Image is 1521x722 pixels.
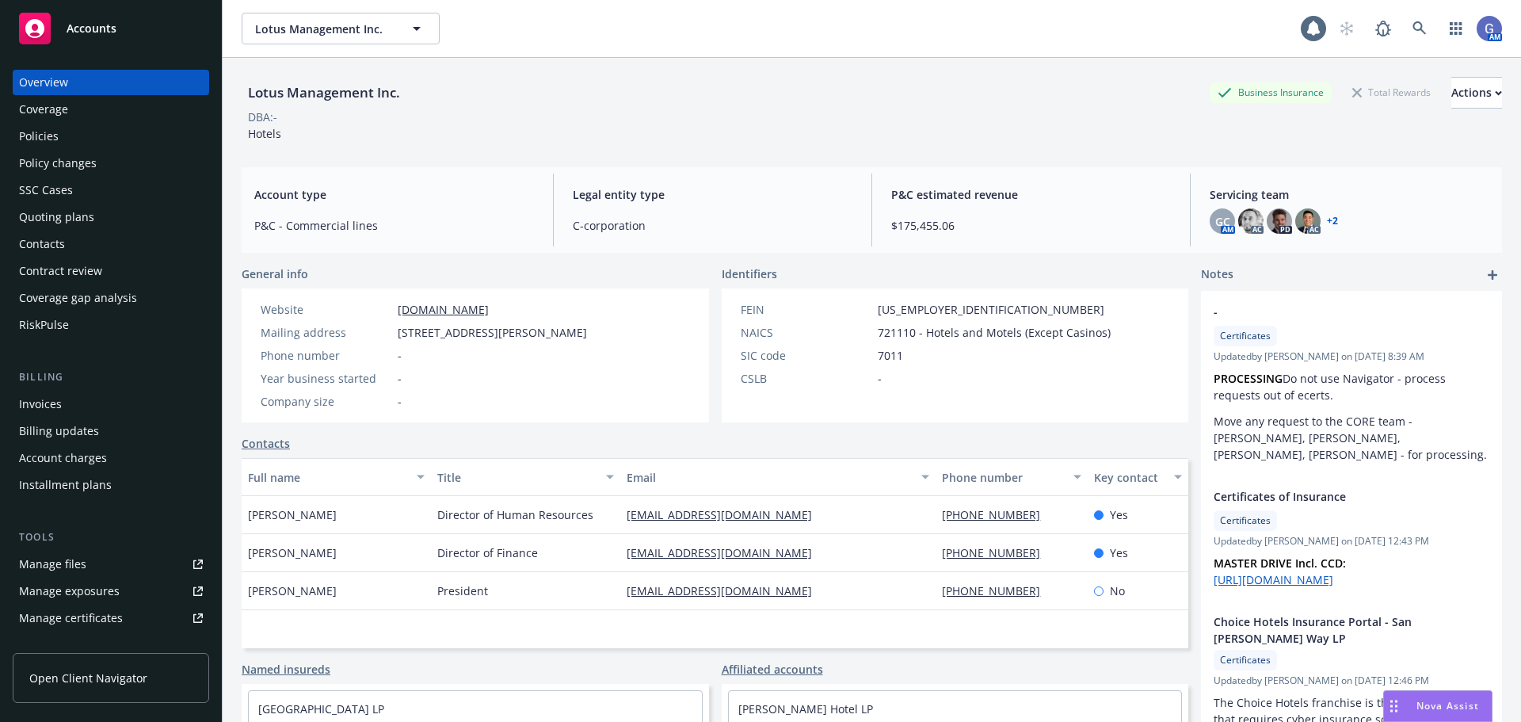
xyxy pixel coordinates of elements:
[878,301,1104,318] span: [US_EMPLOYER_IDENTIFICATION_NUMBER]
[1483,265,1502,285] a: add
[254,217,534,234] span: P&C - Commercial lines
[248,583,337,599] span: [PERSON_NAME]
[1110,544,1128,561] span: Yes
[13,285,209,311] a: Coverage gap analysis
[19,418,99,444] div: Billing updates
[242,435,290,452] a: Contacts
[254,186,534,203] span: Account type
[1088,458,1188,496] button: Key contact
[1110,583,1125,599] span: No
[1214,572,1333,587] a: [URL][DOMAIN_NAME]
[13,579,209,604] span: Manage exposures
[398,393,402,410] span: -
[19,124,59,149] div: Policies
[13,151,209,176] a: Policy changes
[398,324,587,341] span: [STREET_ADDRESS][PERSON_NAME]
[1440,13,1472,44] a: Switch app
[1367,13,1399,44] a: Report a Bug
[19,70,68,95] div: Overview
[891,186,1171,203] span: P&C estimated revenue
[1214,371,1283,386] strong: PROCESSING
[437,544,538,561] span: Director of Finance
[67,22,116,35] span: Accounts
[13,6,209,51] a: Accounts
[1094,469,1165,486] div: Key contact
[620,458,936,496] button: Email
[1295,208,1321,234] img: photo
[242,82,406,103] div: Lotus Management Inc.
[942,583,1053,598] a: [PHONE_NUMBER]
[1201,265,1233,285] span: Notes
[627,545,825,560] a: [EMAIL_ADDRESS][DOMAIN_NAME]
[1214,350,1489,364] span: Updated by [PERSON_NAME] on [DATE] 8:39 AM
[1416,699,1479,712] span: Nova Assist
[573,217,852,234] span: C-corporation
[627,507,825,522] a: [EMAIL_ADDRESS][DOMAIN_NAME]
[1344,82,1439,102] div: Total Rewards
[248,109,277,125] div: DBA: -
[1214,370,1489,403] p: Do not use Navigator - process requests out of ecerts.
[13,178,209,203] a: SSC Cases
[1210,82,1332,102] div: Business Insurance
[13,312,209,338] a: RiskPulse
[1214,304,1448,320] span: -
[627,469,912,486] div: Email
[19,445,107,471] div: Account charges
[1214,556,1346,571] strong: MASTER DRIVE Incl. CCD:
[878,347,903,364] span: 7011
[13,529,209,545] div: Tools
[878,370,882,387] span: -
[741,324,871,341] div: NAICS
[1404,13,1435,44] a: Search
[891,217,1171,234] span: $175,455.06
[1210,186,1489,203] span: Servicing team
[431,458,620,496] button: Title
[627,583,825,598] a: [EMAIL_ADDRESS][DOMAIN_NAME]
[19,579,120,604] div: Manage exposures
[19,258,102,284] div: Contract review
[248,126,281,141] span: Hotels
[19,97,68,122] div: Coverage
[1214,534,1489,548] span: Updated by [PERSON_NAME] on [DATE] 12:43 PM
[1477,16,1502,41] img: photo
[1267,208,1292,234] img: photo
[242,661,330,678] a: Named insureds
[19,204,94,230] div: Quoting plans
[1110,506,1128,523] span: Yes
[1451,78,1502,108] div: Actions
[242,458,431,496] button: Full name
[13,258,209,284] a: Contract review
[13,97,209,122] a: Coverage
[19,312,69,338] div: RiskPulse
[741,347,871,364] div: SIC code
[13,204,209,230] a: Quoting plans
[1201,476,1502,601] div: Certificates of InsuranceCertificatesUpdatedby [PERSON_NAME] on [DATE] 12:43 PMMASTER DRIVE Incl....
[738,701,873,716] a: [PERSON_NAME] Hotel LP
[1238,208,1264,234] img: photo
[19,392,62,417] div: Invoices
[19,231,65,257] div: Contacts
[1220,653,1271,667] span: Certificates
[255,21,392,37] span: Lotus Management Inc.
[261,301,391,318] div: Website
[13,418,209,444] a: Billing updates
[261,347,391,364] div: Phone number
[19,472,112,498] div: Installment plans
[248,506,337,523] span: [PERSON_NAME]
[1384,691,1404,721] div: Drag to move
[437,583,488,599] span: President
[573,186,852,203] span: Legal entity type
[13,231,209,257] a: Contacts
[741,370,871,387] div: CSLB
[1220,329,1271,343] span: Certificates
[13,445,209,471] a: Account charges
[878,324,1111,341] span: 721110 - Hotels and Motels (Except Casinos)
[13,552,209,577] a: Manage files
[1214,488,1448,505] span: Certificates of Insurance
[13,472,209,498] a: Installment plans
[1331,13,1363,44] a: Start snowing
[942,469,1063,486] div: Phone number
[437,506,593,523] span: Director of Human Resources
[1327,216,1338,226] a: +2
[398,370,402,387] span: -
